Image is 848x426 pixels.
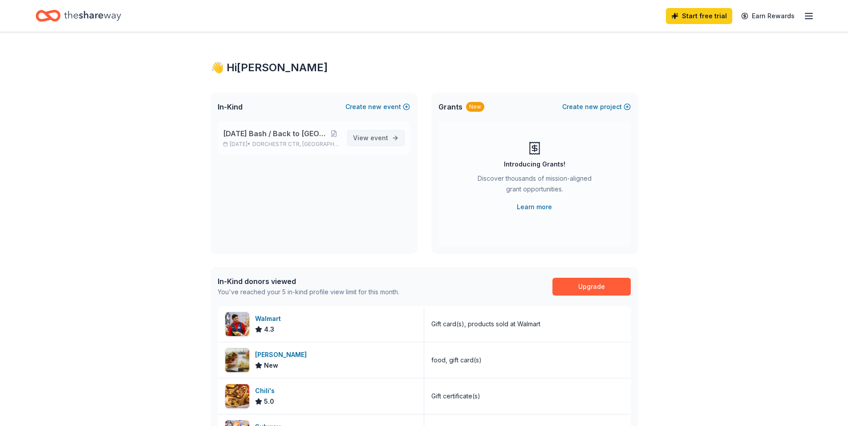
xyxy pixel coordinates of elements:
[264,396,274,407] span: 5.0
[562,101,631,112] button: Createnewproject
[225,384,249,408] img: Image for Chili's
[466,102,484,112] div: New
[218,287,399,297] div: You've reached your 5 in-kind profile view limit for this month.
[438,101,463,112] span: Grants
[353,133,388,143] span: View
[368,101,381,112] span: new
[36,5,121,26] a: Home
[225,312,249,336] img: Image for Walmart
[211,61,638,75] div: 👋 Hi [PERSON_NAME]
[252,141,340,148] span: DORCHESTR CTR, [GEOGRAPHIC_DATA]
[552,278,631,296] a: Upgrade
[264,360,278,371] span: New
[347,130,405,146] a: View event
[431,391,480,402] div: Gift certificate(s)
[218,276,399,287] div: In-Kind donors viewed
[736,8,800,24] a: Earn Rewards
[264,324,274,335] span: 4.3
[370,134,388,142] span: event
[504,159,565,170] div: Introducing Grants!
[223,141,340,148] p: [DATE] •
[666,8,732,24] a: Start free trial
[517,202,552,212] a: Learn more
[218,101,243,112] span: In-Kind
[255,385,278,396] div: Chili's
[223,128,328,139] span: [DATE] Bash / Back to [GEOGRAPHIC_DATA]
[255,313,284,324] div: Walmart
[431,319,540,329] div: Gift card(s), products sold at Walmart
[255,349,310,360] div: [PERSON_NAME]
[345,101,410,112] button: Createnewevent
[585,101,598,112] span: new
[225,348,249,372] img: Image for Amato's
[474,173,595,198] div: Discover thousands of mission-aligned grant opportunities.
[431,355,482,365] div: food, gift card(s)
